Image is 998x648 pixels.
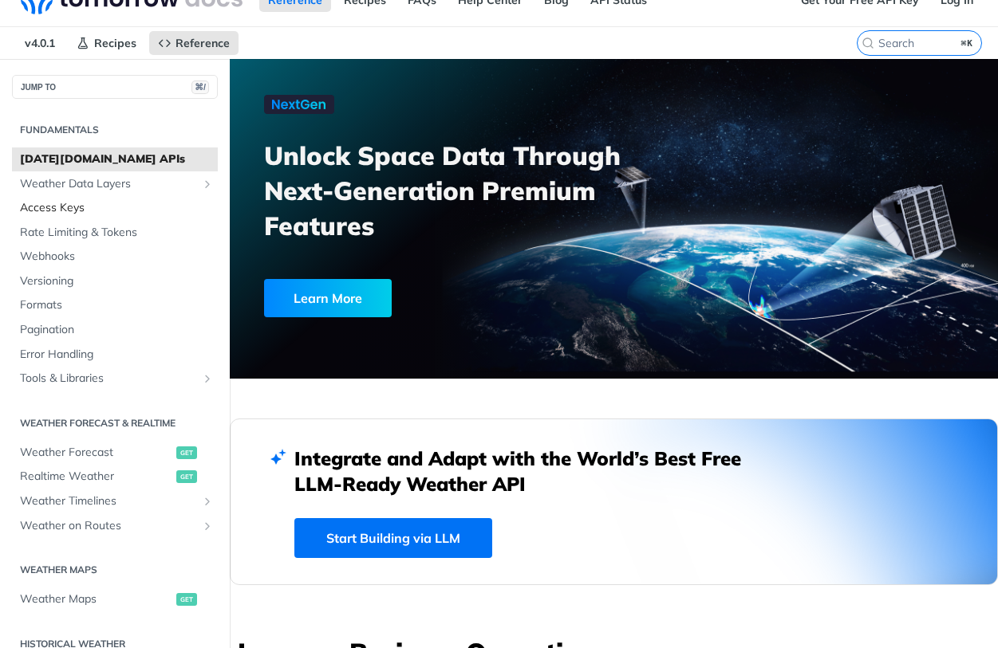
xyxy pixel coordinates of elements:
button: Show subpages for Tools & Libraries [201,372,214,385]
a: Error Handling [12,343,218,367]
a: Pagination [12,318,218,342]
span: Webhooks [20,249,214,265]
h2: Weather Maps [12,563,218,577]
span: Error Handling [20,347,214,363]
span: ⌘/ [191,81,209,94]
span: Versioning [20,273,214,289]
h2: Fundamentals [12,123,218,137]
a: Recipes [68,31,145,55]
a: Weather on RoutesShow subpages for Weather on Routes [12,514,218,538]
span: Weather Data Layers [20,176,197,192]
span: Weather Maps [20,591,172,607]
kbd: ⌘K [957,35,977,51]
button: Show subpages for Weather Data Layers [201,178,214,190]
h2: Integrate and Adapt with the World’s Best Free LLM-Ready Weather API [294,446,765,497]
span: Weather Timelines [20,493,197,509]
button: Show subpages for Weather Timelines [201,495,214,508]
span: get [176,470,197,483]
span: Rate Limiting & Tokens [20,225,214,241]
a: [DATE][DOMAIN_NAME] APIs [12,147,218,171]
span: Realtime Weather [20,469,172,485]
img: NextGen [264,95,334,114]
a: Weather Forecastget [12,441,218,465]
a: Tools & LibrariesShow subpages for Tools & Libraries [12,367,218,391]
span: Pagination [20,322,214,338]
div: Learn More [264,279,392,317]
span: Formats [20,297,214,313]
a: Learn More [264,279,558,317]
span: Tools & Libraries [20,371,197,387]
a: Webhooks [12,245,218,269]
a: Realtime Weatherget [12,465,218,489]
a: Start Building via LLM [294,518,492,558]
button: JUMP TO⌘/ [12,75,218,99]
svg: Search [862,37,874,49]
a: Access Keys [12,196,218,220]
span: Weather Forecast [20,445,172,461]
a: Weather Mapsget [12,587,218,611]
a: Weather TimelinesShow subpages for Weather Timelines [12,489,218,513]
a: Rate Limiting & Tokens [12,221,218,245]
span: get [176,446,197,459]
span: [DATE][DOMAIN_NAME] APIs [20,151,214,167]
span: Weather on Routes [20,518,197,534]
a: Versioning [12,269,218,293]
span: Reference [176,36,230,50]
a: Reference [149,31,239,55]
h2: Weather Forecast & realtime [12,416,218,430]
span: Recipes [94,36,136,50]
span: Access Keys [20,200,214,216]
button: Show subpages for Weather on Routes [201,520,214,532]
span: v4.0.1 [16,31,64,55]
h3: Unlock Space Data Through Next-Generation Premium Features [264,138,631,243]
a: Formats [12,293,218,317]
span: get [176,593,197,606]
a: Weather Data LayersShow subpages for Weather Data Layers [12,172,218,196]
